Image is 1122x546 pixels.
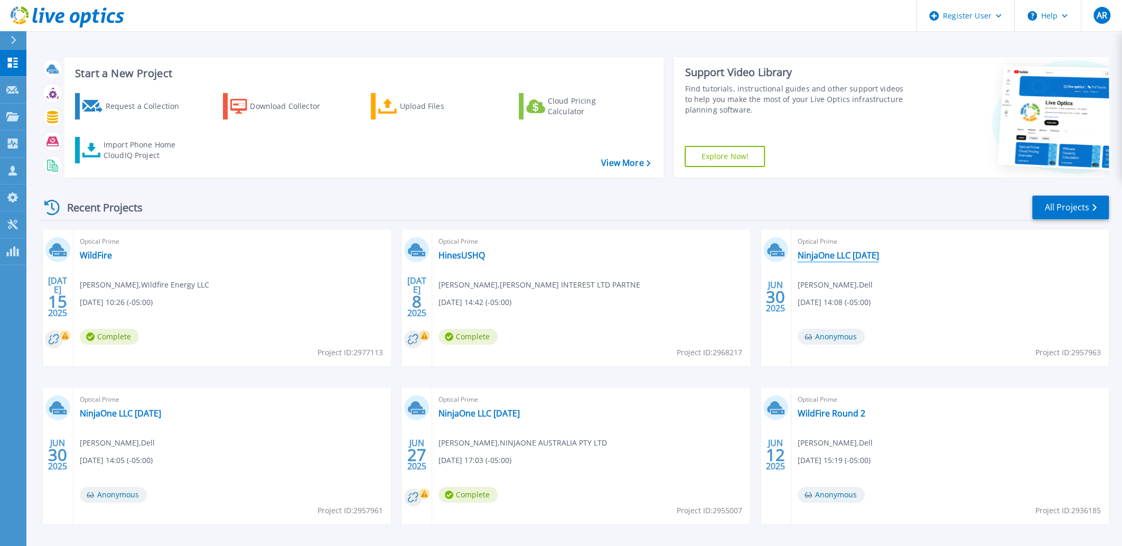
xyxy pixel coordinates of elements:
[765,436,786,474] div: JUN 2025
[317,347,383,358] span: Project ID: 2977113
[80,408,161,419] a: NinjaOne LLC [DATE]
[438,236,743,247] span: Optical Prime
[104,140,186,161] div: Import Phone Home CloudIQ Project
[677,505,742,516] span: Project ID: 2955007
[407,436,427,474] div: JUN 2025
[438,455,511,466] span: [DATE] 17:03 (-05:00)
[80,329,139,345] span: Complete
[438,394,743,405] span: Optical Prime
[766,292,785,301] span: 30
[80,236,385,247] span: Optical Prime
[1032,196,1109,219] a: All Projects
[765,277,786,316] div: JUN 2025
[1035,347,1101,358] span: Project ID: 2957963
[548,96,632,117] div: Cloud Pricing Calculator
[48,436,68,474] div: JUN 2025
[105,96,190,117] div: Request a Collection
[798,437,873,449] span: [PERSON_NAME] , Dell
[677,347,742,358] span: Project ID: 2968217
[438,329,498,345] span: Complete
[685,84,908,115] div: Find tutorials, instructional guides and other support videos to help you make the most of your L...
[438,437,607,449] span: [PERSON_NAME] , NINJAONE AUSTRALIA PTY LTD
[75,93,193,119] a: Request a Collection
[519,93,637,119] a: Cloud Pricing Calculator
[438,408,520,419] a: NinjaOne LLC [DATE]
[80,279,209,291] span: [PERSON_NAME] , Wildfire Energy LLC
[798,408,865,419] a: WildFire Round 2
[798,236,1102,247] span: Optical Prime
[438,487,498,503] span: Complete
[798,297,871,308] span: [DATE] 14:08 (-05:00)
[798,250,879,261] a: NinjaOne LLC [DATE]
[438,279,640,291] span: [PERSON_NAME] , [PERSON_NAME] INTEREST LTD PARTNE
[798,329,865,345] span: Anonymous
[48,297,67,306] span: 15
[1035,505,1101,516] span: Project ID: 2936185
[80,437,155,449] span: [PERSON_NAME] , Dell
[400,96,484,117] div: Upload Files
[798,455,871,466] span: [DATE] 15:19 (-05:00)
[412,297,422,306] span: 8
[371,93,489,119] a: Upload Files
[798,487,865,503] span: Anonymous
[601,158,650,168] a: View More
[80,487,147,503] span: Anonymous
[317,505,383,516] span: Project ID: 2957961
[48,450,67,459] span: 30
[41,195,157,220] div: Recent Projects
[685,146,765,167] a: Explore Now!
[80,394,385,405] span: Optical Prime
[80,455,153,466] span: [DATE] 14:05 (-05:00)
[80,297,153,308] span: [DATE] 10:26 (-05:00)
[438,250,485,261] a: HinesUSHQ
[48,277,68,316] div: [DATE] 2025
[250,96,334,117] div: Download Collector
[798,394,1102,405] span: Optical Prime
[407,277,427,316] div: [DATE] 2025
[798,279,873,291] span: [PERSON_NAME] , Dell
[766,450,785,459] span: 12
[1096,11,1107,20] span: AR
[223,93,341,119] a: Download Collector
[75,68,650,79] h3: Start a New Project
[80,250,112,261] a: WildFire
[438,297,511,308] span: [DATE] 14:42 (-05:00)
[407,450,426,459] span: 27
[685,66,908,79] div: Support Video Library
